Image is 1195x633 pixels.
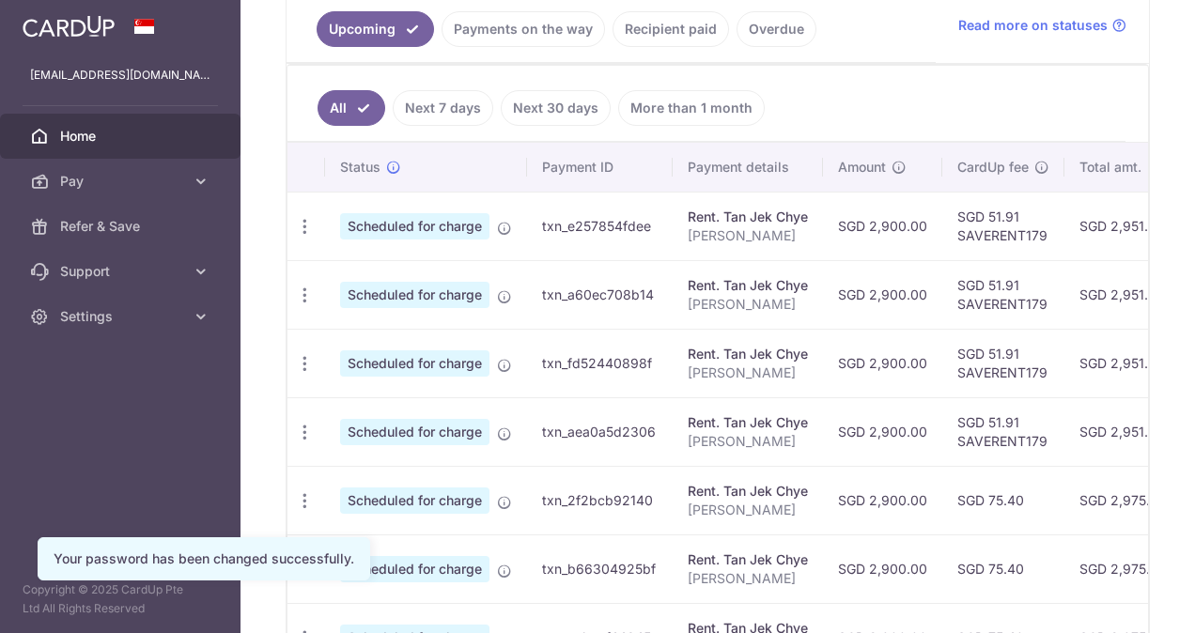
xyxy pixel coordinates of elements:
[688,482,808,501] div: Rent. Tan Jek Chye
[737,11,816,47] a: Overdue
[688,208,808,226] div: Rent. Tan Jek Chye
[42,13,81,30] span: Help
[1064,260,1182,329] td: SGD 2,951.91
[942,260,1064,329] td: SGD 51.91 SAVERENT179
[688,363,808,382] p: [PERSON_NAME]
[958,16,1108,35] span: Read more on statuses
[60,172,184,191] span: Pay
[318,90,385,126] a: All
[340,158,380,177] span: Status
[1064,192,1182,260] td: SGD 2,951.91
[340,350,489,377] span: Scheduled for charge
[501,90,611,126] a: Next 30 days
[442,11,605,47] a: Payments on the way
[942,534,1064,603] td: SGD 75.40
[340,556,489,582] span: Scheduled for charge
[60,262,184,281] span: Support
[1064,329,1182,397] td: SGD 2,951.91
[60,127,184,146] span: Home
[942,192,1064,260] td: SGD 51.91 SAVERENT179
[527,192,673,260] td: txn_e257854fdee
[958,16,1126,35] a: Read more on statuses
[688,295,808,314] p: [PERSON_NAME]
[688,550,808,569] div: Rent. Tan Jek Chye
[688,226,808,245] p: [PERSON_NAME]
[838,158,886,177] span: Amount
[527,143,673,192] th: Payment ID
[1064,397,1182,466] td: SGD 2,951.91
[1064,466,1182,534] td: SGD 2,975.40
[527,397,673,466] td: txn_aea0a5d2306
[60,307,184,326] span: Settings
[317,11,434,47] a: Upcoming
[823,192,942,260] td: SGD 2,900.00
[393,90,493,126] a: Next 7 days
[823,466,942,534] td: SGD 2,900.00
[527,466,673,534] td: txn_2f2bcb92140
[54,549,354,568] div: Your password has been changed successfully.
[23,15,115,38] img: CardUp
[340,213,489,239] span: Scheduled for charge
[618,90,765,126] a: More than 1 month
[823,329,942,397] td: SGD 2,900.00
[823,260,942,329] td: SGD 2,900.00
[688,276,808,295] div: Rent. Tan Jek Chye
[340,282,489,308] span: Scheduled for charge
[688,569,808,588] p: [PERSON_NAME]
[340,487,489,514] span: Scheduled for charge
[942,397,1064,466] td: SGD 51.91 SAVERENT179
[60,217,184,236] span: Refer & Save
[340,419,489,445] span: Scheduled for charge
[688,432,808,451] p: [PERSON_NAME]
[1064,534,1182,603] td: SGD 2,975.40
[673,143,823,192] th: Payment details
[527,329,673,397] td: txn_fd52440898f
[688,501,808,519] p: [PERSON_NAME]
[527,534,673,603] td: txn_b66304925bf
[823,397,942,466] td: SGD 2,900.00
[957,158,1029,177] span: CardUp fee
[942,466,1064,534] td: SGD 75.40
[823,534,942,603] td: SGD 2,900.00
[688,345,808,363] div: Rent. Tan Jek Chye
[688,413,808,432] div: Rent. Tan Jek Chye
[613,11,729,47] a: Recipient paid
[942,329,1064,397] td: SGD 51.91 SAVERENT179
[1079,158,1141,177] span: Total amt.
[527,260,673,329] td: txn_a60ec708b14
[30,66,210,85] p: [EMAIL_ADDRESS][DOMAIN_NAME]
